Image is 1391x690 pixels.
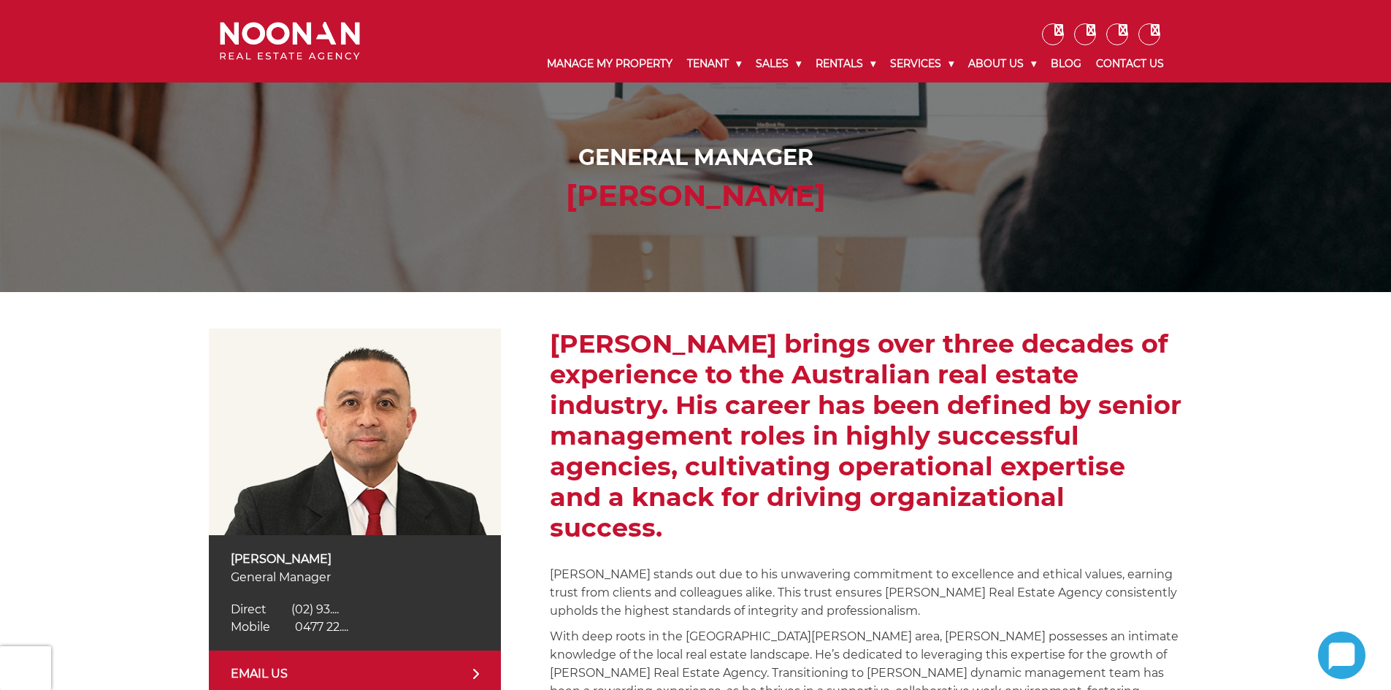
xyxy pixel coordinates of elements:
[1043,45,1089,83] a: Blog
[231,620,270,634] span: Mobile
[231,568,479,586] p: General Manager
[291,602,339,616] span: (02) 93....
[231,550,479,568] p: [PERSON_NAME]
[1089,45,1171,83] a: Contact Us
[223,178,1168,213] h2: [PERSON_NAME]
[231,620,348,634] a: Click to reveal phone number
[680,45,748,83] a: Tenant
[550,329,1182,543] h2: [PERSON_NAME] brings over three decades of experience to the Australian real estate industry. His...
[295,620,348,634] span: 0477 22....
[231,602,339,616] a: Click to reveal phone number
[961,45,1043,83] a: About Us
[748,45,808,83] a: Sales
[209,329,501,535] img: Martin Reyes
[220,22,360,61] img: Noonan Real Estate Agency
[540,45,680,83] a: Manage My Property
[550,565,1182,620] p: [PERSON_NAME] stands out due to his unwavering commitment to excellence and ethical values, earni...
[231,602,267,616] span: Direct
[223,145,1168,171] h1: General Manager
[883,45,961,83] a: Services
[808,45,883,83] a: Rentals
